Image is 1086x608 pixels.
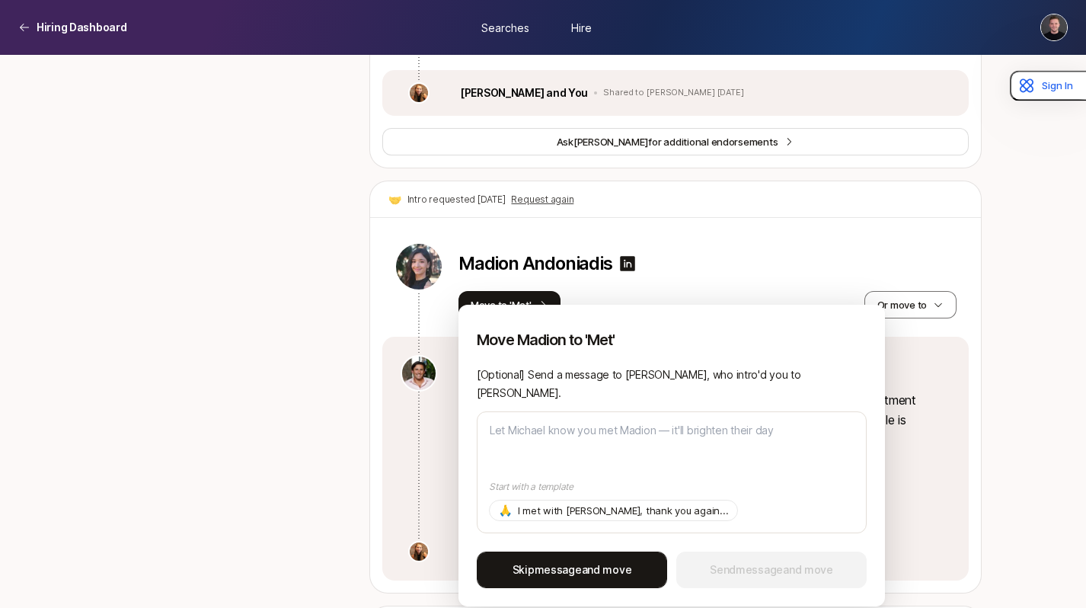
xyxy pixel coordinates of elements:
a: Hire [543,13,619,41]
img: c777a5ab_2847_4677_84ce_f0fc07219358.jpg [410,84,428,102]
span: [PERSON_NAME] [573,136,649,148]
p: 🙏 [499,501,512,520]
span: message [535,563,582,576]
p: Start with a template [489,480,854,494]
p: Hiring Dashboard [37,18,127,37]
button: Christopher Harper [1040,14,1068,41]
img: 28e677ca_c72f_4e04_82ee_0e415573c247.jpg [396,244,442,290]
span: Hire [571,19,592,35]
button: Skipmessageand move [477,552,667,588]
p: Shared to [PERSON_NAME] [DATE] [603,88,744,98]
button: Request again [511,193,573,206]
p: [Optional] Send a message to [PERSON_NAME], who intro'd you to [PERSON_NAME]. [477,366,867,402]
button: Move to 'Met' [458,291,561,318]
a: Searches [467,13,543,41]
img: Christopher Harper [1041,14,1067,40]
p: [PERSON_NAME] and You [460,84,588,102]
p: Intro requested [DATE] [407,193,506,206]
p: Move Madion to 'Met' [477,329,867,350]
span: 🤝 [388,190,401,209]
span: Ask for additional endorsements [557,134,778,149]
span: Skip and move [513,561,632,579]
button: Or move to [864,291,957,318]
img: e334a6f0_f3fe_4515_ad78_6fcf515458ae.jpg [402,357,436,390]
p: Madion Andoniadis [458,253,612,274]
p: I met with [PERSON_NAME], thank you again... [518,503,729,518]
img: c777a5ab_2847_4677_84ce_f0fc07219358.jpg [410,542,428,561]
span: Searches [481,19,529,35]
button: Ask[PERSON_NAME]for additional endorsements [382,128,969,155]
